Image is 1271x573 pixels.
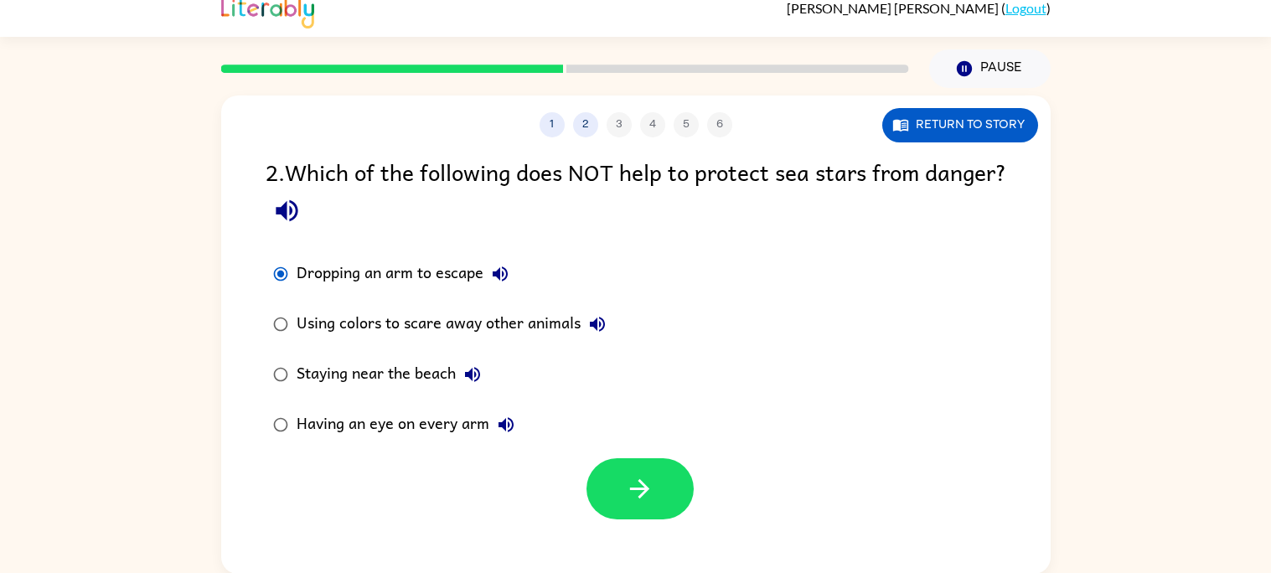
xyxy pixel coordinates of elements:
[297,358,489,391] div: Staying near the beach
[573,112,598,137] button: 2
[456,358,489,391] button: Staying near the beach
[929,49,1051,88] button: Pause
[581,307,614,341] button: Using colors to scare away other animals
[489,408,523,441] button: Having an eye on every arm
[297,307,614,341] div: Using colors to scare away other animals
[297,408,523,441] div: Having an eye on every arm
[882,108,1038,142] button: Return to story
[540,112,565,137] button: 1
[297,257,517,291] div: Dropping an arm to escape
[266,154,1006,232] div: 2 . Which of the following does NOT help to protect sea stars from danger?
[483,257,517,291] button: Dropping an arm to escape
